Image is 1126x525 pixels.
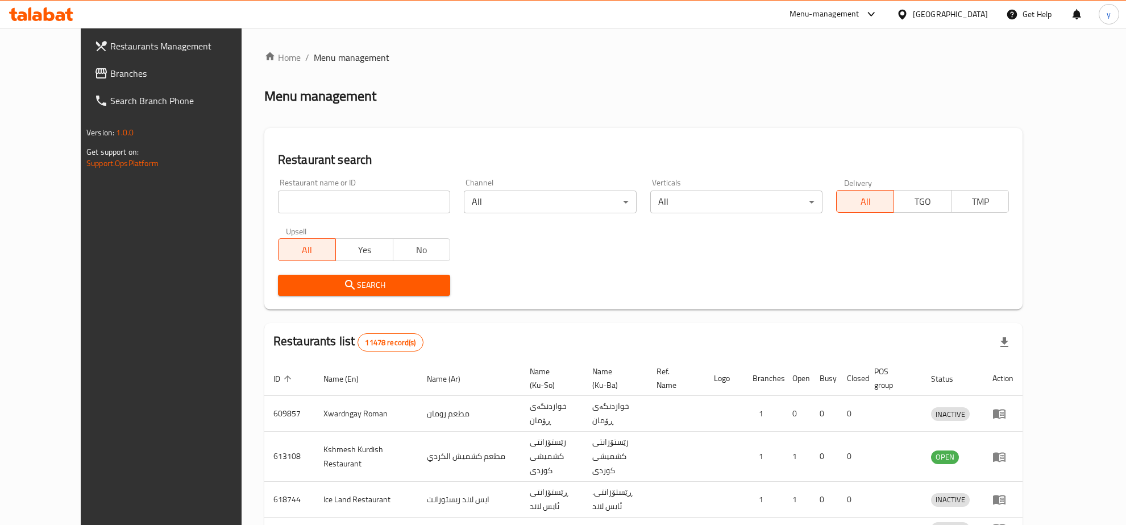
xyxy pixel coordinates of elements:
[340,242,389,258] span: Yes
[705,361,743,396] th: Logo
[418,482,521,518] td: ايس لاند ريستورانت
[811,432,838,482] td: 0
[273,372,295,386] span: ID
[983,361,1023,396] th: Action
[931,450,959,464] span: OPEN
[110,39,260,53] span: Restaurants Management
[85,32,269,60] a: Restaurants Management
[743,361,783,396] th: Branches
[650,191,823,213] div: All
[838,482,865,518] td: 0
[992,493,1013,506] div: Menu
[427,372,475,386] span: Name (Ar)
[287,278,442,292] span: Search
[314,396,418,432] td: Xwardngay Roman
[335,238,393,261] button: Yes
[1107,8,1111,20] span: y
[991,329,1018,356] div: Export file
[85,60,269,87] a: Branches
[464,191,637,213] div: All
[743,396,783,432] td: 1
[314,432,418,482] td: Kshmesh Kurdish Restaurant
[743,432,783,482] td: 1
[992,450,1013,464] div: Menu
[286,227,307,235] label: Upsell
[783,396,811,432] td: 0
[838,396,865,432] td: 0
[521,482,583,518] td: ڕێستۆرانتی ئایس لاند
[264,87,376,105] h2: Menu management
[264,482,314,518] td: 618744
[931,372,968,386] span: Status
[86,125,114,140] span: Version:
[811,482,838,518] td: 0
[278,191,451,213] input: Search for restaurant name or ID..
[264,51,1023,64] nav: breadcrumb
[838,432,865,482] td: 0
[836,190,894,213] button: All
[264,432,314,482] td: 613108
[951,190,1009,213] button: TMP
[913,8,988,20] div: [GEOGRAPHIC_DATA]
[264,51,301,64] a: Home
[811,361,838,396] th: Busy
[398,242,446,258] span: No
[931,408,970,421] span: INACTIVE
[811,396,838,432] td: 0
[894,190,952,213] button: TGO
[956,193,1004,210] span: TMP
[305,51,309,64] li: /
[314,482,418,518] td: Ice Land Restaurant
[85,87,269,114] a: Search Branch Phone
[116,125,134,140] span: 1.0.0
[841,193,890,210] span: All
[521,396,583,432] td: خواردنگەی ڕۆمان
[110,67,260,80] span: Branches
[783,361,811,396] th: Open
[278,151,1009,168] h2: Restaurant search
[283,242,331,258] span: All
[358,333,423,352] div: Total records count
[278,275,451,296] button: Search
[783,482,811,518] td: 1
[86,156,159,171] a: Support.OpsPlatform
[838,361,865,396] th: Closed
[783,432,811,482] td: 1
[992,407,1013,420] div: Menu
[418,396,521,432] td: مطعم رومان
[583,482,647,518] td: .ڕێستۆرانتی ئایس لاند
[521,432,583,482] td: رێستۆرانتی کشمیشى كوردى
[743,482,783,518] td: 1
[358,337,422,348] span: 11478 record(s)
[931,450,959,464] div: OPEN
[273,333,423,352] h2: Restaurants list
[931,493,970,506] span: INACTIVE
[844,179,872,187] label: Delivery
[874,365,908,392] span: POS group
[583,432,647,482] td: رێستۆرانتی کشمیشى كوردى
[264,396,314,432] td: 609857
[899,193,947,210] span: TGO
[583,396,647,432] td: خواردنگەی ڕۆمان
[86,144,139,159] span: Get support on:
[931,407,970,421] div: INACTIVE
[657,365,692,392] span: Ref. Name
[931,493,970,507] div: INACTIVE
[278,238,336,261] button: All
[592,365,634,392] span: Name (Ku-Ba)
[314,51,389,64] span: Menu management
[323,372,373,386] span: Name (En)
[790,7,859,21] div: Menu-management
[418,432,521,482] td: مطعم كشميش الكردي
[530,365,570,392] span: Name (Ku-So)
[110,94,260,108] span: Search Branch Phone
[393,238,451,261] button: No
